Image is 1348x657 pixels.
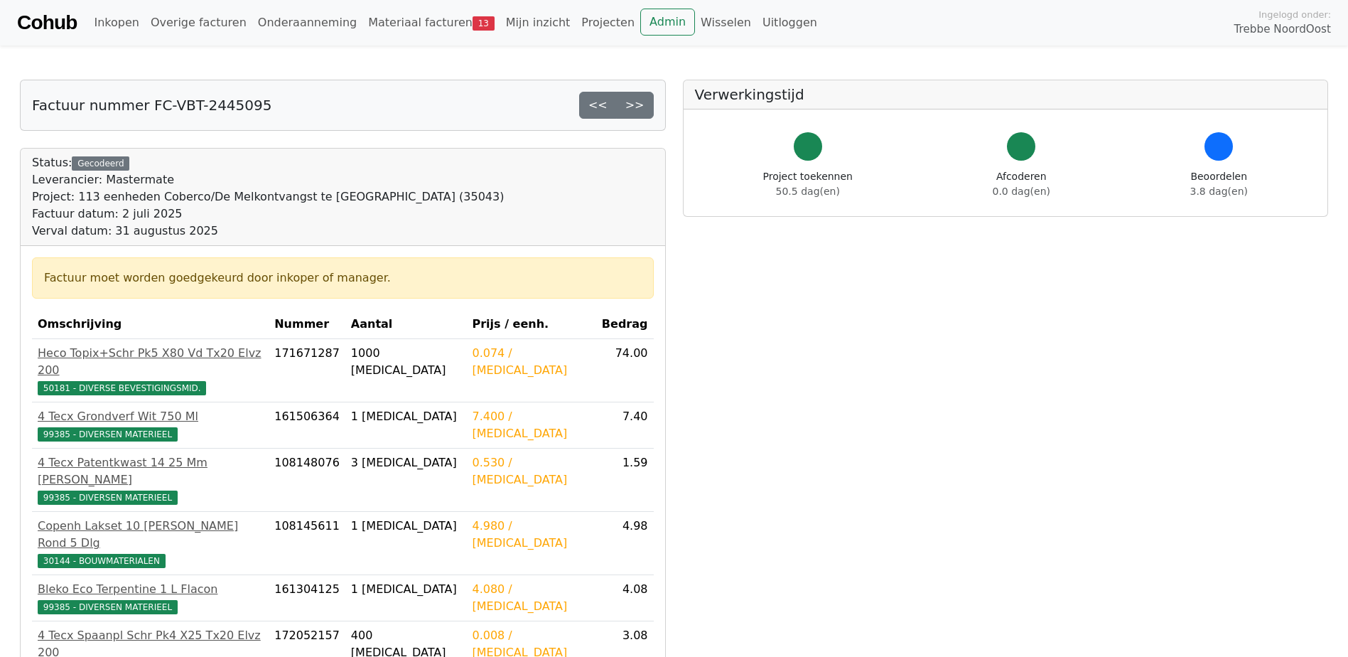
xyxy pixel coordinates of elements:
span: 30144 - BOUWMATERIALEN [38,554,166,568]
th: Prijs / eenh. [466,310,595,339]
a: Inkopen [88,9,144,37]
h5: Factuur nummer FC-VBT-2445095 [32,97,271,114]
div: 1 [MEDICAL_DATA] [351,408,461,425]
div: 1 [MEDICAL_DATA] [351,518,461,535]
a: Mijn inzicht [500,9,576,37]
td: 108145611 [269,512,345,575]
td: 74.00 [596,339,654,402]
div: Verval datum: 31 augustus 2025 [32,223,504,240]
span: 0.0 dag(en) [993,186,1050,197]
th: Omschrijving [32,310,269,339]
div: Afcoderen [993,169,1050,199]
a: 4 Tecx Patentkwast 14 25 Mm [PERSON_NAME]99385 - DIVERSEN MATERIEEL [38,454,263,506]
span: 99385 - DIVERSEN MATERIEEL [38,427,178,442]
span: 3.8 dag(en) [1190,186,1248,197]
a: Cohub [17,6,77,40]
div: 4.080 / [MEDICAL_DATA] [472,581,590,615]
td: 4.98 [596,512,654,575]
div: 3 [MEDICAL_DATA] [351,454,461,471]
a: Onderaanneming [252,9,362,37]
div: 0.530 / [MEDICAL_DATA] [472,454,590,488]
h5: Verwerkingstijd [695,86,1317,103]
div: 7.400 / [MEDICAL_DATA] [472,408,590,442]
th: Bedrag [596,310,654,339]
a: << [579,92,617,119]
div: Gecodeerd [72,156,129,171]
div: Bleko Eco Terpentine 1 L Flacon [38,581,263,598]
td: 171671287 [269,339,345,402]
div: Leverancier: Mastermate [32,171,504,188]
div: Heco Topix+Schr Pk5 X80 Vd Tx20 Elvz 200 [38,345,263,379]
div: Project: 113 eenheden Coberco/De Melkontvangst te [GEOGRAPHIC_DATA] (35043) [32,188,504,205]
a: Overige facturen [145,9,252,37]
a: >> [616,92,654,119]
div: 0.074 / [MEDICAL_DATA] [472,345,590,379]
div: Copenh Lakset 10 [PERSON_NAME] Rond 5 Dlg [38,518,263,552]
span: 50181 - DIVERSE BEVESTIGINGSMID. [38,381,206,395]
div: 1000 [MEDICAL_DATA] [351,345,461,379]
td: 108148076 [269,449,345,512]
a: Copenh Lakset 10 [PERSON_NAME] Rond 5 Dlg30144 - BOUWMATERIALEN [38,518,263,569]
div: Beoordelen [1190,169,1248,199]
div: Status: [32,154,504,240]
div: 1 [MEDICAL_DATA] [351,581,461,598]
span: Trebbe NoordOost [1234,21,1331,38]
a: 4 Tecx Grondverf Wit 750 Ml99385 - DIVERSEN MATERIEEL [38,408,263,442]
a: Projecten [576,9,640,37]
span: 99385 - DIVERSEN MATERIEEL [38,600,178,614]
a: Heco Topix+Schr Pk5 X80 Vd Tx20 Elvz 20050181 - DIVERSE BEVESTIGINGSMID. [38,345,263,396]
span: 13 [473,16,495,31]
span: 99385 - DIVERSEN MATERIEEL [38,491,178,505]
td: 1.59 [596,449,654,512]
div: 4 Tecx Patentkwast 14 25 Mm [PERSON_NAME] [38,454,263,488]
td: 4.08 [596,575,654,621]
div: 4 Tecx Grondverf Wit 750 Ml [38,408,263,425]
th: Aantal [345,310,467,339]
span: Ingelogd onder: [1258,8,1331,21]
a: Materiaal facturen13 [362,9,500,37]
div: Project toekennen [763,169,853,199]
div: 4.980 / [MEDICAL_DATA] [472,518,590,552]
th: Nummer [269,310,345,339]
div: Factuur moet worden goedgekeurd door inkoper of manager. [44,269,642,287]
a: Wisselen [695,9,757,37]
div: Factuur datum: 2 juli 2025 [32,205,504,223]
a: Uitloggen [757,9,823,37]
a: Bleko Eco Terpentine 1 L Flacon99385 - DIVERSEN MATERIEEL [38,581,263,615]
td: 7.40 [596,402,654,449]
span: 50.5 dag(en) [776,186,840,197]
a: Admin [640,9,695,36]
td: 161506364 [269,402,345,449]
td: 161304125 [269,575,345,621]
